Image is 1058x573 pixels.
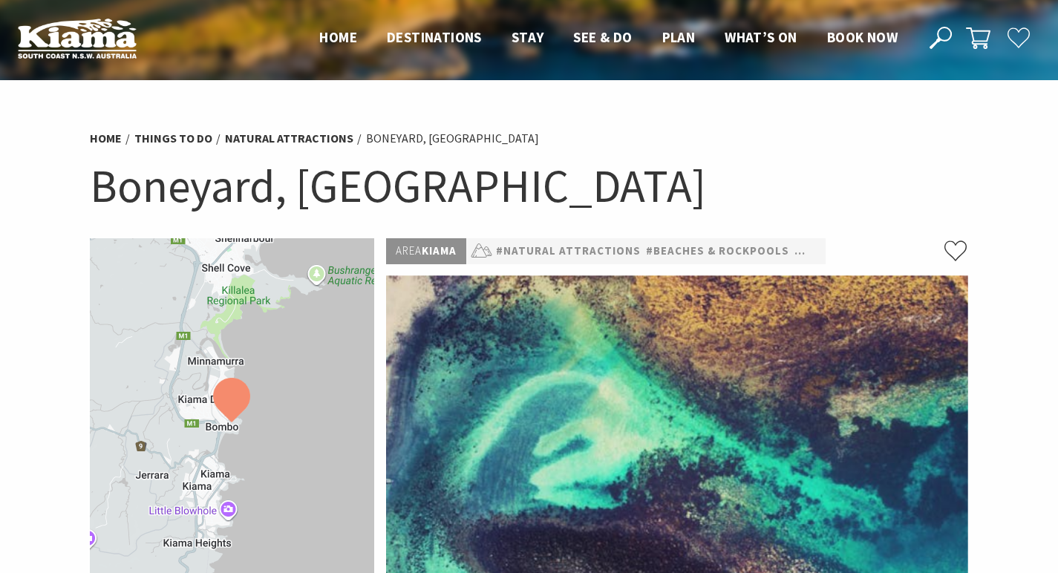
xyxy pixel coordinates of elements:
span: Destinations [387,28,482,46]
nav: Main Menu [304,26,912,50]
span: What’s On [725,28,797,46]
p: Kiama [386,238,466,264]
span: Book now [827,28,898,46]
h1: Boneyard, [GEOGRAPHIC_DATA] [90,156,969,216]
span: Stay [512,28,544,46]
span: Area [396,243,422,258]
li: Boneyard, [GEOGRAPHIC_DATA] [366,129,539,148]
span: Plan [662,28,696,46]
a: Natural Attractions [225,131,353,146]
a: #Natural Attractions [496,242,641,261]
a: Things To Do [134,131,212,146]
span: See & Do [573,28,632,46]
a: Home [90,131,122,146]
a: #Beaches & Rockpools [646,242,789,261]
span: Home [319,28,357,46]
img: Kiama Logo [18,18,137,59]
